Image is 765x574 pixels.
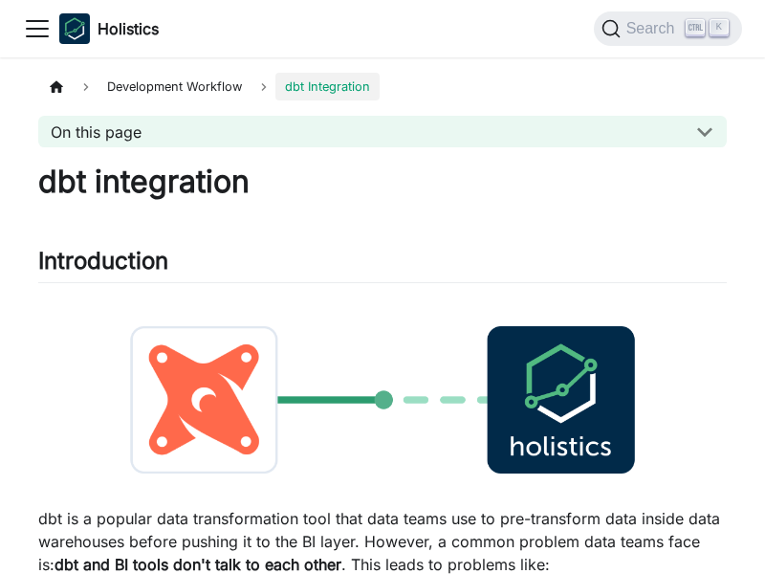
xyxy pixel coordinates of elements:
button: Search (Ctrl+K) [594,11,742,46]
strong: dbt and BI tools don't talk to each other [55,555,341,574]
h2: Introduction [38,247,727,283]
nav: Breadcrumbs [38,73,727,100]
a: HolisticsHolistics [59,13,159,44]
button: On this page [38,116,727,147]
b: Holistics [98,17,159,40]
img: dbt-to-holistics [38,298,727,501]
span: Development Workflow [98,73,251,100]
a: Home page [38,73,75,100]
span: dbt Integration [275,73,380,100]
kbd: K [710,19,729,36]
button: Toggle navigation bar [23,14,52,43]
span: Search [621,20,687,37]
img: Holistics [59,13,90,44]
h1: dbt integration [38,163,727,201]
